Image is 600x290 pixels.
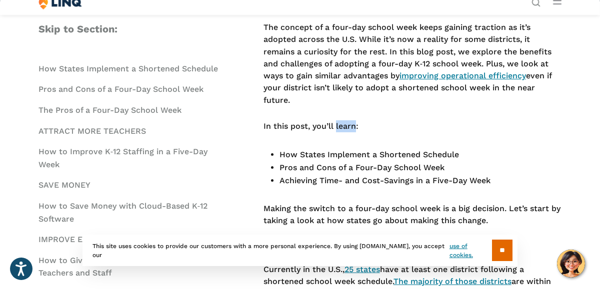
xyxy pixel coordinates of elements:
p: In this post, you’ll learn: [263,120,561,132]
div: This site uses cookies to provide our customers with a more personal experience. By using [DOMAIN... [82,235,517,266]
li: Achieving Time- and Cost-Savings in a Five-Day Week [279,174,561,187]
a: Pros and Cons of a Four-Day School Week [38,84,203,94]
a: improving operational efficiency [399,71,526,80]
li: Pros and Cons of a Four-Day School Week [279,161,561,174]
span: Skip to Section: [38,23,117,35]
a: ATTRACT MORE TEACHERS [38,126,146,136]
a: How to Save Money with Cloud-Based K‑12 Software [38,201,207,224]
a: SAVE MONEY [38,180,90,190]
a: How to Improve K‑12 Staffing in a Five-Day Week [38,147,207,169]
p: The concept of a four-day school week keeps gaining traction as it’s adopted across the U.S. Whil... [263,21,561,106]
a: use of cookies. [449,242,492,260]
li: How States Implement a Shortened Schedule [279,148,561,161]
a: The Pros of a Four-Day School Week [38,105,181,115]
a: IMPROVE EMPLOYEES’ WORK-LIFE BALANCE [38,235,216,244]
button: Hello, have a question? Let’s chat. [557,250,585,278]
a: How States Implement a Shortened Schedule [38,64,218,73]
p: Making the switch to a four-day school week is a big decision. Let’s start by taking a look at ho... [263,203,561,227]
